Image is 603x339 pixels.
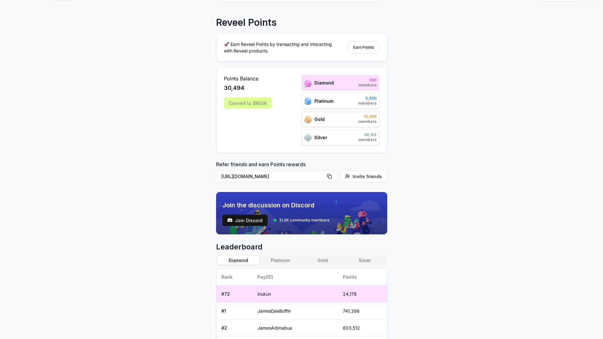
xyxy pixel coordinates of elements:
th: Pay(ID) [253,269,338,286]
td: inukun [253,286,338,303]
button: Silver [344,256,386,265]
span: Gold [314,116,325,123]
button: Gold [301,256,344,265]
button: [URL][DOMAIN_NAME] [216,171,337,182]
img: ranks_icon [304,115,312,123]
button: Earn Points [348,42,379,53]
span: 30,494 [224,84,244,92]
span: Diamond [314,79,334,86]
th: Rank [216,269,253,286]
td: # 2 [216,320,253,336]
span: Leaderboard [216,242,387,252]
td: 741,398 [338,303,387,320]
th: Points [338,269,387,286]
td: 24,176 [338,286,387,303]
span: Invite friends [353,173,382,180]
p: Reveel Points [216,17,277,28]
img: ranks_icon [304,79,312,87]
button: Join Discord [222,215,268,226]
img: test [227,218,232,223]
span: members [358,137,377,142]
p: 🚀 Earn Reveel Points by transacting and interacting with Reveel products. [224,41,337,54]
span: Silver [314,134,327,141]
td: # 72 [216,286,253,303]
div: Refer friends and earn Points rewards [216,161,387,184]
a: testJoin Discord [222,215,268,226]
img: discord_banner [216,192,387,234]
span: 10,000 [358,114,377,119]
button: Platinum [259,256,301,265]
img: ranks_icon [304,133,312,141]
span: members [358,119,377,124]
td: JamesAdimabua [253,320,338,336]
span: Platinum [314,98,334,104]
span: 500 [358,78,377,83]
span: members [358,101,377,106]
td: # 1 [216,303,253,320]
span: members [358,83,377,88]
td: 603,512 [338,320,387,336]
td: JamesDeeBoffin [253,303,338,320]
button: Invite friends [340,171,387,182]
span: 5,000 [358,96,377,101]
span: Join Discord [235,217,263,224]
span: Points Balance [224,75,272,82]
button: Diamond [217,256,259,265]
img: ranks_icon [304,97,312,105]
span: 31.2K community members [279,218,329,223]
span: Join the discussion on Discord [222,201,329,210]
span: 98,102 [358,132,377,137]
